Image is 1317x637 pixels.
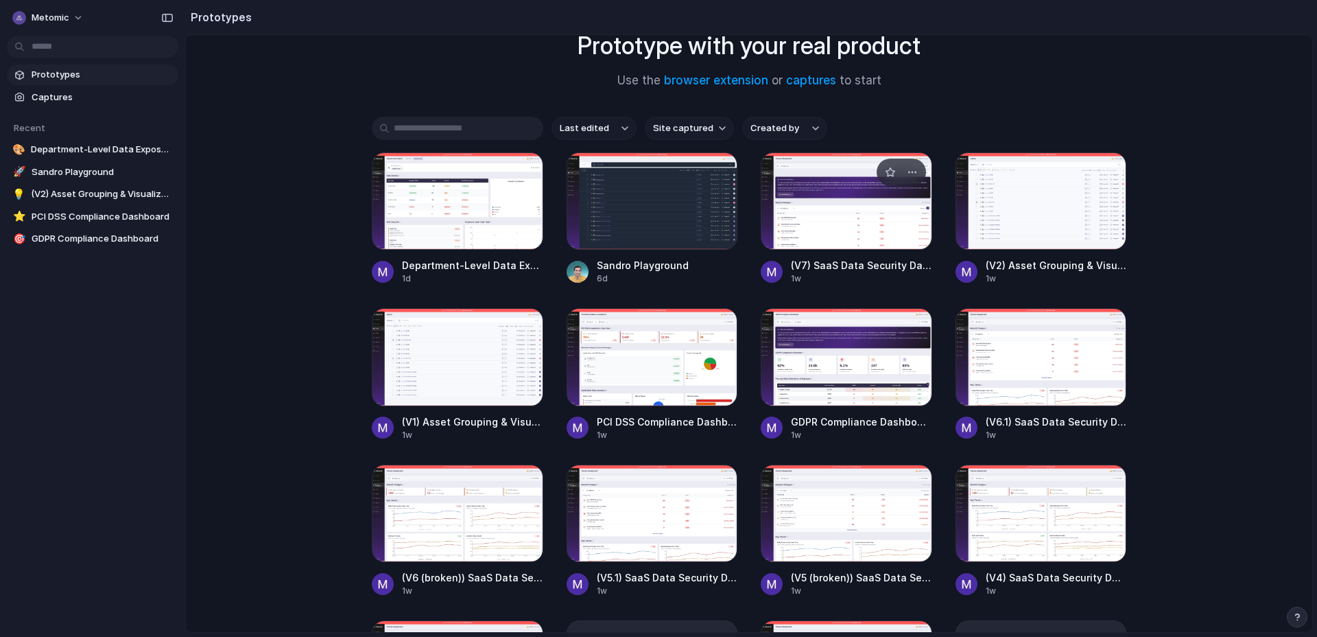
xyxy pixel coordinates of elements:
span: (V2) Asset Grouping & Visualization Interface [986,258,1127,273]
a: (V7) SaaS Data Security Dashboard(V7) SaaS Data Security Dashboard1w [761,152,932,285]
a: (V4) SaaS Data Security Dashboard(V4) SaaS Data Security Dashboard1w [956,465,1127,597]
a: (V6.1) SaaS Data Security Dashboard(V6.1) SaaS Data Security Dashboard1w [956,308,1127,441]
a: (V1) Asset Grouping & Visualization Interface(V1) Asset Grouping & Visualization Interface1w [372,308,543,441]
button: Site captured [645,117,734,140]
span: Use the or to start [617,72,881,90]
span: (V5 (broken)) SaaS Data Security Dashboard [791,570,932,585]
a: (V5.1) SaaS Data Security Dashboard(V5.1) SaaS Data Security Dashboard1w [567,465,738,597]
a: Sandro PlaygroundSandro Playground6d [567,152,738,285]
a: (V5 (broken)) SaaS Data Security Dashboard(V5 (broken)) SaaS Data Security Dashboard1w [761,465,932,597]
button: Last edited [551,117,637,140]
span: Last edited [560,121,609,135]
span: (V5.1) SaaS Data Security Dashboard [597,570,738,585]
div: 6d [597,273,738,285]
a: Prototypes [7,65,178,85]
h2: Prototypes [185,9,252,25]
span: Department-Level Data Exposure Dashboard [31,143,173,157]
a: ⭐PCI DSS Compliance Dashboard [7,207,178,227]
div: 1w [597,429,738,441]
span: Sandro Playground [32,165,173,179]
span: Created by [750,121,799,135]
span: (V2) Asset Grouping & Visualization Interface [31,187,173,201]
a: GDPR Compliance DashboardGDPR Compliance Dashboard1w [761,308,932,441]
span: (V6 (broken)) SaaS Data Security Dashboard [402,570,543,585]
span: (V7) SaaS Data Security Dashboard [791,258,932,273]
div: 🎯 [12,232,26,246]
div: 1w [986,429,1127,441]
button: Metomic [7,7,91,29]
div: 1w [791,273,932,285]
div: 1d [402,273,543,285]
a: PCI DSS Compliance DashboardPCI DSS Compliance Dashboard1w [567,308,738,441]
span: GDPR Compliance Dashboard [791,415,932,429]
a: (V2) Asset Grouping & Visualization Interface(V2) Asset Grouping & Visualization Interface1w [956,152,1127,285]
span: GDPR Compliance Dashboard [32,232,173,246]
span: Sandro Playground [597,258,738,273]
div: 1w [986,585,1127,597]
span: Site captured [653,121,713,135]
div: 1w [791,585,932,597]
div: 🚀 [12,165,26,179]
a: (V6 (broken)) SaaS Data Security Dashboard(V6 (broken)) SaaS Data Security Dashboard1w [372,465,543,597]
a: 🚀Sandro Playground [7,162,178,183]
button: Created by [742,117,827,140]
div: 1w [597,585,738,597]
div: 💡 [12,187,25,201]
a: 🎨Department-Level Data Exposure Dashboard [7,139,178,160]
span: (V6.1) SaaS Data Security Dashboard [986,415,1127,429]
span: (V1) Asset Grouping & Visualization Interface [402,415,543,429]
a: 💡(V2) Asset Grouping & Visualization Interface [7,184,178,205]
div: 1w [402,429,543,441]
span: PCI DSS Compliance Dashboard [32,210,173,224]
span: Prototypes [32,68,173,82]
div: ⭐ [12,210,26,224]
h1: Prototype with your real product [578,27,921,64]
span: Recent [14,122,45,133]
span: Captures [32,91,173,104]
div: 1w [402,585,543,597]
a: captures [786,73,836,87]
div: 1w [986,273,1127,285]
div: 🎨 [12,143,25,157]
span: (V4) SaaS Data Security Dashboard [986,570,1127,585]
a: browser extension [664,73,768,87]
a: Captures [7,87,178,108]
span: Metomic [32,11,69,25]
a: Department-Level Data Exposure DashboardDepartment-Level Data Exposure Dashboard1d [372,152,543,285]
span: PCI DSS Compliance Dashboard [597,415,738,429]
a: 🎯GDPR Compliance Dashboard [7,229,178,249]
span: Department-Level Data Exposure Dashboard [402,258,543,273]
div: 1w [791,429,932,441]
